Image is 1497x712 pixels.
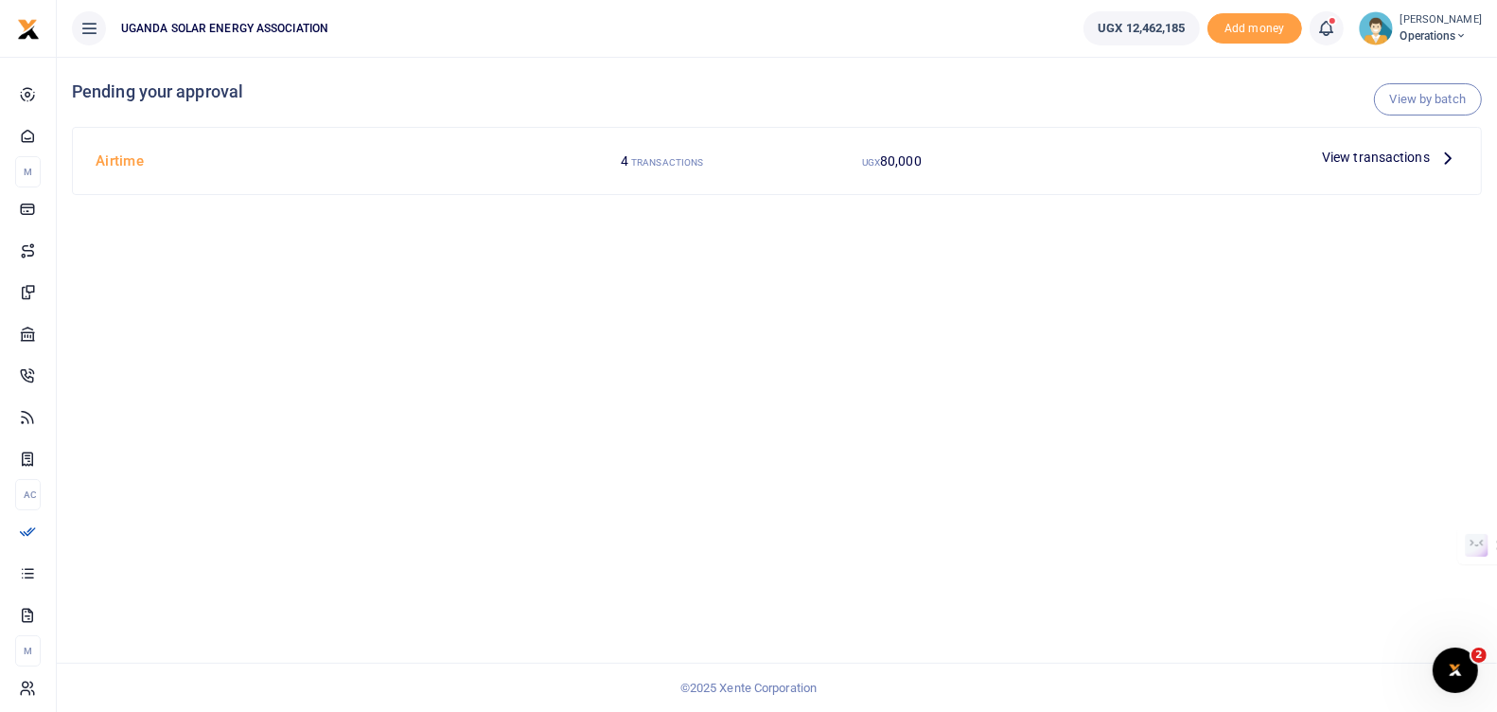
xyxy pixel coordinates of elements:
li: Toup your wallet [1207,13,1302,44]
span: 2 [1471,648,1487,663]
span: Add money [1207,13,1302,44]
a: profile-user [PERSON_NAME] Operations [1359,11,1482,45]
small: TRANSACTIONS [631,157,703,168]
img: profile-user [1359,11,1393,45]
a: Add money [1207,20,1302,34]
iframe: Intercom live chat [1433,648,1478,693]
span: View transactions [1322,147,1430,168]
a: View by batch [1374,83,1482,116]
span: UGANDA SOLAR ENERGY ASSOCIATION [114,20,336,37]
h4: Airtime [96,151,539,171]
span: UGX 12,462,185 [1098,19,1185,38]
li: M [15,156,41,187]
h4: Pending your approval [72,81,1482,102]
small: [PERSON_NAME] [1400,12,1482,28]
span: 80,000 [880,153,922,169]
span: Operations [1400,27,1482,44]
li: Ac [15,479,41,510]
a: UGX 12,462,185 [1083,11,1199,45]
img: logo-small [17,18,40,41]
li: Wallet ballance [1076,11,1206,45]
a: logo-small logo-large logo-large [17,21,40,35]
li: M [15,635,41,667]
span: 4 [621,153,628,169]
small: UGX [862,157,880,168]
